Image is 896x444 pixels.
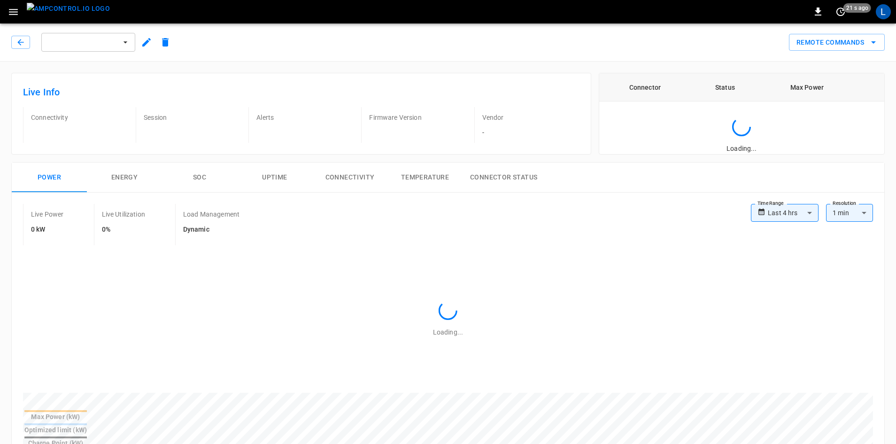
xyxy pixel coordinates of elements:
[144,113,241,122] p: Session
[87,163,162,193] button: Energy
[876,4,891,19] div: profile-icon
[102,225,145,235] h6: 0%
[183,225,239,235] h6: Dynamic
[826,204,873,222] div: 1 min
[691,73,759,101] th: Status
[256,113,354,122] p: Alerts
[768,204,819,222] div: Last 4 hrs
[31,113,128,122] p: Connectivity
[463,163,545,193] button: Connector Status
[237,163,312,193] button: Uptime
[789,34,885,51] div: remote commands options
[757,200,784,207] label: Time Range
[599,73,691,101] th: Connector
[102,210,145,219] p: Live Utilization
[369,113,466,122] p: Firmware Version
[27,3,110,15] img: ampcontrol.io logo
[789,34,885,51] button: Remote Commands
[312,163,387,193] button: Connectivity
[387,163,463,193] button: Temperature
[162,163,237,193] button: SOC
[31,225,64,235] h6: 0 kW
[599,73,884,101] table: connector table
[843,3,871,13] span: 21 s ago
[482,113,579,122] p: Vendor
[23,85,579,100] h6: Live Info
[833,200,856,207] label: Resolution
[759,73,855,101] th: Max Power
[482,128,579,137] p: -
[433,328,463,336] span: Loading...
[183,210,239,219] p: Load Management
[12,163,87,193] button: Power
[726,145,757,152] span: Loading...
[833,4,848,19] button: set refresh interval
[31,210,64,219] p: Live Power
